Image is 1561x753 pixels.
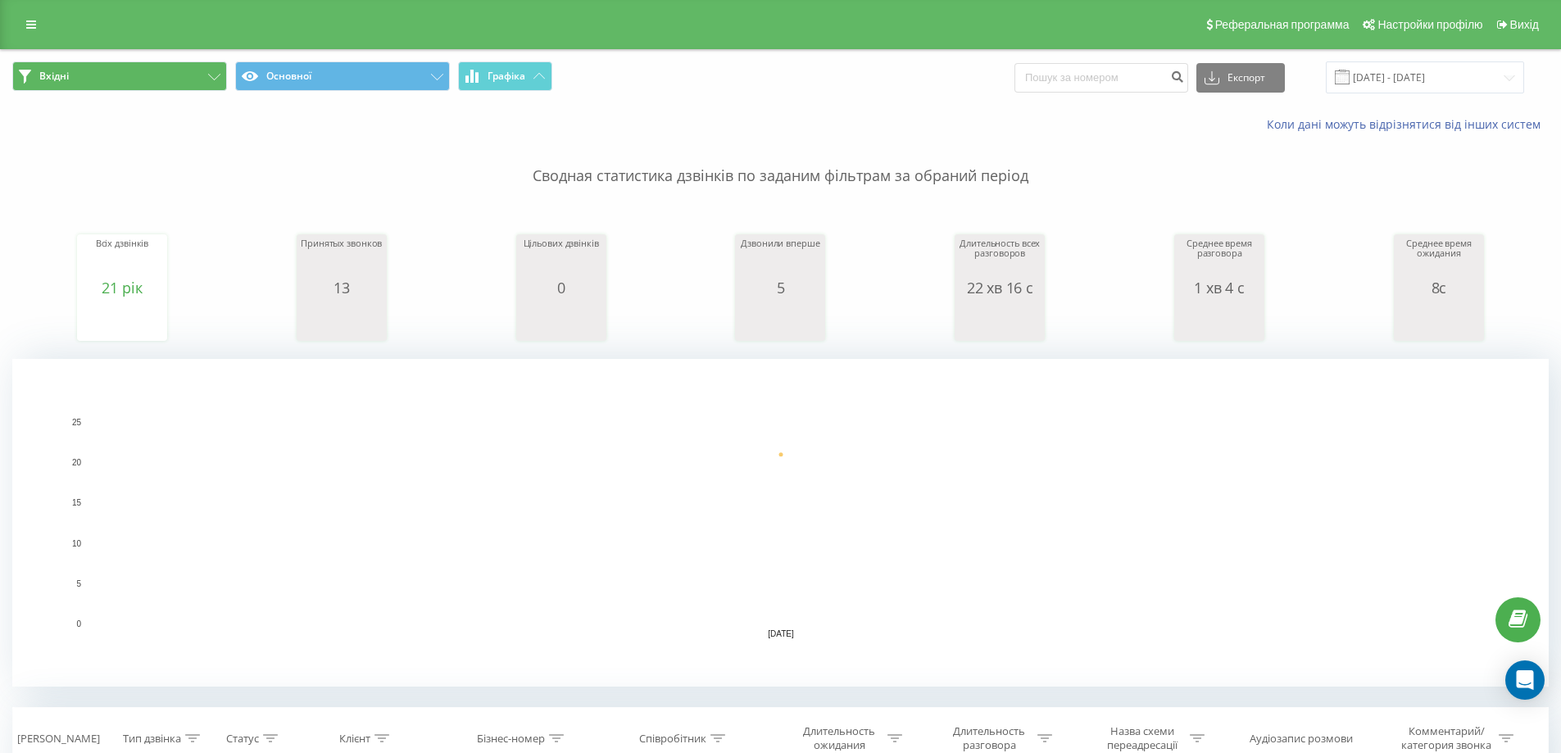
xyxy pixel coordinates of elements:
font: Принятых звонков [301,237,382,249]
svg: Діаграма. [1178,296,1260,345]
font: Длительность всех разговоров [960,237,1040,259]
font: Основної [266,69,311,83]
font: Тип дзвінка [123,731,181,746]
font: Співробітник [639,731,706,746]
font: Среднее время ожидания [1406,237,1472,259]
font: Клієнт [339,731,370,746]
font: Експорт [1227,70,1265,84]
font: Статус [226,731,259,746]
svg: Діаграма. [520,296,602,345]
font: Цільових дзвінків [524,237,599,249]
text: 25 [72,418,82,427]
font: [PERSON_NAME] [17,731,100,746]
button: Графіка [458,61,552,91]
font: Дзвонили вперше [741,237,819,249]
font: Вхідні [39,69,69,83]
input: Пошук за номером [1014,63,1188,93]
font: Длительность ожидания [803,724,875,752]
svg: Діаграма. [81,296,163,345]
font: Комментарий/категория звонка [1401,724,1491,752]
font: Длительность разговора [953,724,1025,752]
font: Бізнес-номер [477,731,545,746]
font: Всіх дзвінків [96,237,149,249]
button: Вхідні [12,61,227,91]
svg: Діаграма. [739,296,821,345]
text: 5 [76,579,81,588]
font: Коли дані можуть відрізнятися від інших систем [1267,116,1541,132]
svg: Діаграма. [12,359,1549,687]
font: Реферальная программа [1215,18,1350,31]
font: 22 хв 16 с [967,278,1033,297]
font: Графіка [488,69,525,83]
a: Коли дані можуть відрізнятися від інших систем [1267,116,1549,132]
text: 20 [72,458,82,467]
text: [DATE] [768,629,794,638]
font: Настройки профілю [1377,18,1482,31]
svg: Діаграма. [1398,296,1480,345]
div: Відкрити Intercom Messenger [1505,660,1545,700]
font: 13 [334,278,350,297]
font: 21 рік [102,278,142,297]
font: Вихід [1510,18,1539,31]
font: 8с [1432,278,1447,297]
svg: Діаграма. [301,296,383,345]
text: 10 [72,539,82,548]
font: 5 [777,278,785,297]
font: 1 хв 4 с [1194,278,1245,297]
font: Аудіозапис розмови [1250,731,1353,746]
svg: Діаграма. [959,296,1041,345]
button: Експорт [1196,63,1285,93]
text: 0 [76,619,81,628]
text: 15 [72,499,82,508]
button: Основної [235,61,450,91]
font: Назва схеми переадресації [1107,724,1178,752]
font: Среднее время разговора [1187,237,1252,259]
font: 0 [557,278,565,297]
font: Сводная статистика дзвінків по заданим фільтрам за обраний період [533,166,1028,185]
